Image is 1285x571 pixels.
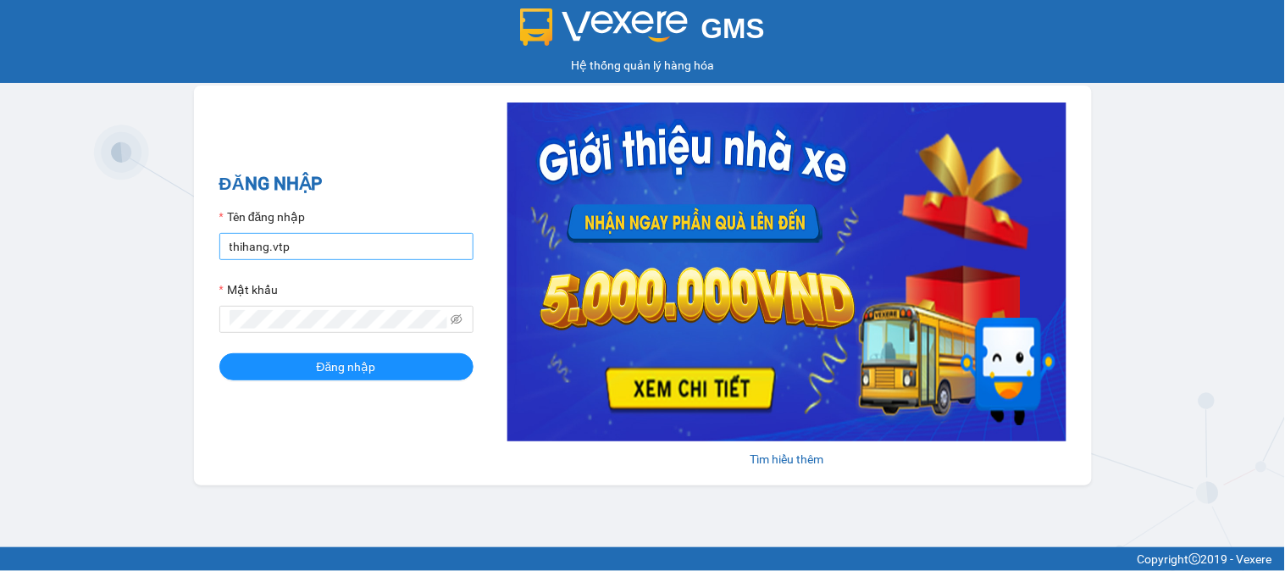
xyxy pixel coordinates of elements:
span: eye-invisible [451,313,462,325]
span: Đăng nhập [317,358,376,376]
img: logo 2 [520,8,688,46]
h2: ĐĂNG NHẬP [219,170,474,198]
label: Tên đăng nhập [219,208,306,226]
button: Đăng nhập [219,353,474,380]
input: Mật khẩu [230,310,448,329]
a: GMS [520,25,765,39]
span: GMS [701,13,765,44]
div: Hệ thống quản lý hàng hóa [4,56,1281,75]
span: copyright [1189,553,1201,565]
img: banner-0 [507,103,1066,441]
label: Mật khẩu [219,280,278,299]
div: Tìm hiểu thêm [507,450,1066,468]
div: Copyright 2019 - Vexere [13,550,1272,568]
input: Tên đăng nhập [219,233,474,260]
